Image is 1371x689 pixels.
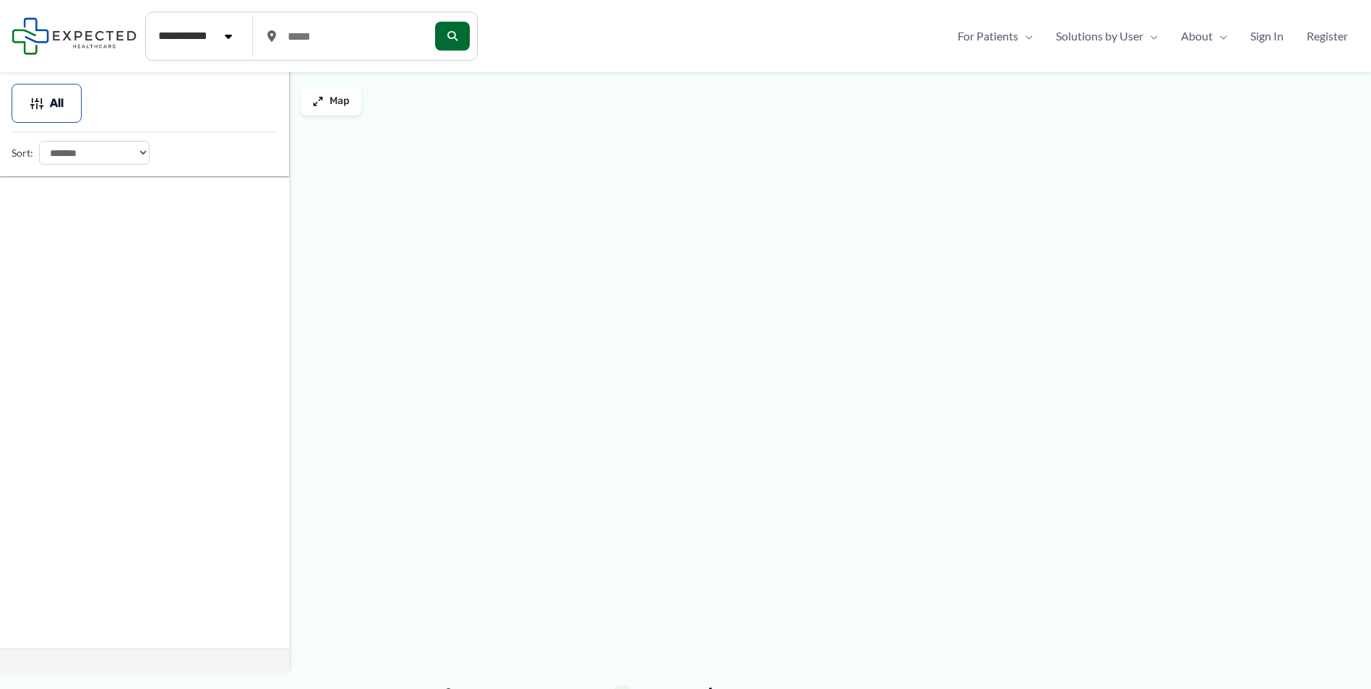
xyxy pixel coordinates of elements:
span: Sign In [1250,25,1284,47]
span: Solutions by User [1056,25,1143,47]
span: Menu Toggle [1143,25,1158,47]
a: Solutions by UserMenu Toggle [1044,25,1169,47]
span: Menu Toggle [1213,25,1227,47]
a: AboutMenu Toggle [1169,25,1239,47]
button: All [12,84,82,123]
img: Expected Healthcare Logo - side, dark font, small [12,17,137,54]
span: Map [330,95,350,108]
a: Sign In [1239,25,1295,47]
span: For Patients [958,25,1018,47]
a: For PatientsMenu Toggle [946,25,1044,47]
img: Filter [30,96,44,110]
img: Maximize [312,95,324,107]
span: About [1181,25,1213,47]
button: Map [301,87,361,116]
span: Register [1307,25,1348,47]
label: Sort: [12,144,33,162]
span: All [50,98,64,108]
a: Register [1295,25,1359,47]
span: Menu Toggle [1018,25,1033,47]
